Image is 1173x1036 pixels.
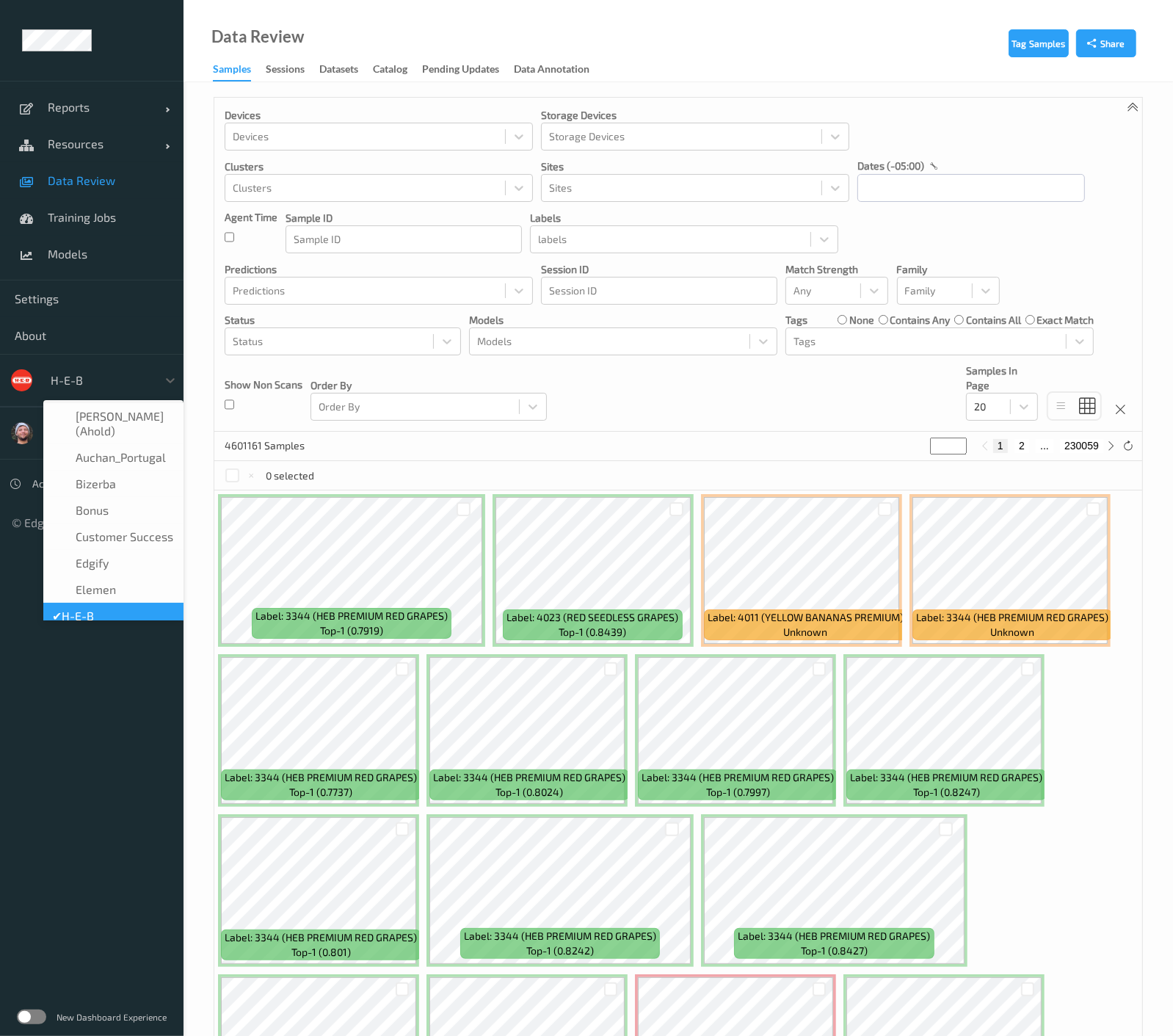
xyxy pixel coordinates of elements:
[514,62,589,80] div: Data Annotation
[422,62,499,80] div: Pending Updates
[373,62,407,80] div: Catalog
[211,29,304,44] div: Data Review
[495,785,563,800] span: top-1 (0.8024)
[225,159,533,174] p: Clusters
[530,211,838,225] p: labels
[213,59,266,81] a: Samples
[541,108,849,123] p: Storage Devices
[993,439,1008,452] button: 1
[255,609,448,623] span: Label: 3344 (HEB PREMIUM RED GRAPES)
[526,943,594,958] span: top-1 (0.8242)
[422,59,514,80] a: Pending Updates
[266,59,319,80] a: Sessions
[225,770,417,785] span: Label: 3344 (HEB PREMIUM RED GRAPES)
[857,159,924,173] p: dates (-05:00)
[541,159,849,174] p: Sites
[913,785,980,800] span: top-1 (0.8247)
[801,943,868,958] span: top-1 (0.8427)
[310,378,547,393] p: Order By
[266,468,315,483] p: 0 selected
[1076,29,1136,57] button: Share
[320,623,383,638] span: top-1 (0.7919)
[783,625,827,640] span: unknown
[225,313,461,327] p: Status
[1060,439,1103,452] button: 230059
[225,438,335,453] p: 4601161 Samples
[785,262,888,277] p: Match Strength
[319,59,373,80] a: Datasets
[559,625,627,640] span: top-1 (0.8439)
[890,313,951,327] label: contains any
[464,929,656,943] span: Label: 3344 (HEB PREMIUM RED GRAPES)
[738,929,930,943] span: Label: 3344 (HEB PREMIUM RED GRAPES)
[373,59,422,80] a: Catalog
[966,313,1021,327] label: contains all
[286,211,522,225] p: Sample ID
[289,785,352,800] span: top-1 (0.7737)
[1014,439,1029,452] button: 2
[850,770,1042,785] span: Label: 3344 (HEB PREMIUM RED GRAPES)
[706,785,770,800] span: top-1 (0.7997)
[225,262,533,277] p: Predictions
[514,59,604,80] a: Data Annotation
[849,313,874,327] label: none
[785,313,807,327] p: Tags
[225,210,277,225] p: Agent Time
[225,108,533,123] p: Devices
[433,770,625,785] span: Label: 3344 (HEB PREMIUM RED GRAPES)
[469,313,777,327] p: Models
[319,62,358,80] div: Datasets
[966,363,1038,393] p: Samples In Page
[990,625,1034,640] span: unknown
[1036,313,1094,327] label: exact match
[225,930,417,945] span: Label: 3344 (HEB PREMIUM RED GRAPES)
[708,610,904,625] span: Label: 4011 (YELLOW BANANAS PREMIUM)
[213,62,251,81] div: Samples
[541,262,777,277] p: Session ID
[1009,29,1069,57] button: Tag Samples
[1036,439,1053,452] button: ...
[225,377,302,392] p: Show Non Scans
[642,770,834,785] span: Label: 3344 (HEB PREMIUM RED GRAPES)
[291,945,351,960] span: top-1 (0.801)
[266,62,305,80] div: Sessions
[897,262,1000,277] p: Family
[507,610,679,625] span: Label: 4023 (RED SEEDLESS GRAPES)
[916,610,1108,625] span: Label: 3344 (HEB PREMIUM RED GRAPES)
